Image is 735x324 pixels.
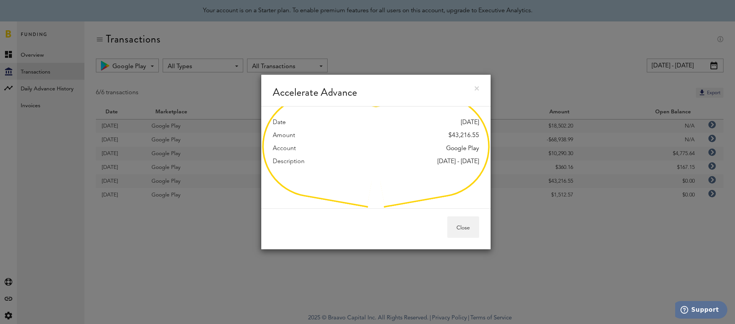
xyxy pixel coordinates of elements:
[273,144,296,153] label: Account
[461,118,479,127] div: [DATE]
[261,75,491,106] div: Accelerate Advance
[273,118,286,127] label: Date
[448,131,479,140] div: $43,216.55
[273,131,295,140] label: Amount
[273,157,305,166] label: Description
[675,301,727,320] iframe: Opens a widget where you can find more information
[446,144,479,153] div: Google Play
[447,216,479,238] button: Close
[437,157,479,166] div: [DATE] - [DATE]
